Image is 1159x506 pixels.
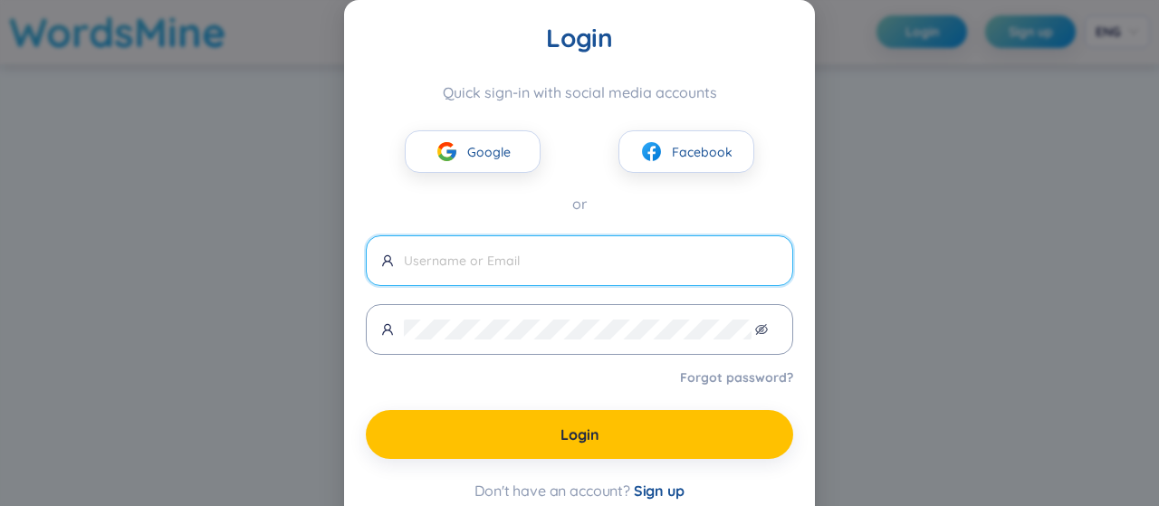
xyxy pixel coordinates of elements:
[366,193,793,215] div: or
[755,323,768,336] span: eye-invisible
[560,425,599,444] span: Login
[634,482,685,500] span: Sign up
[680,368,793,387] a: Forgot password?
[404,251,778,271] input: Username or Email
[640,140,663,163] img: facebook
[366,410,793,459] button: Login
[366,481,793,501] div: Don't have an account?
[366,22,793,54] div: Login
[381,323,394,336] span: user
[467,142,511,162] span: Google
[381,254,394,267] span: user
[405,130,541,173] button: googleGoogle
[366,83,793,101] div: Quick sign-in with social media accounts
[436,140,458,163] img: google
[618,130,754,173] button: facebookFacebook
[672,142,733,162] span: Facebook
